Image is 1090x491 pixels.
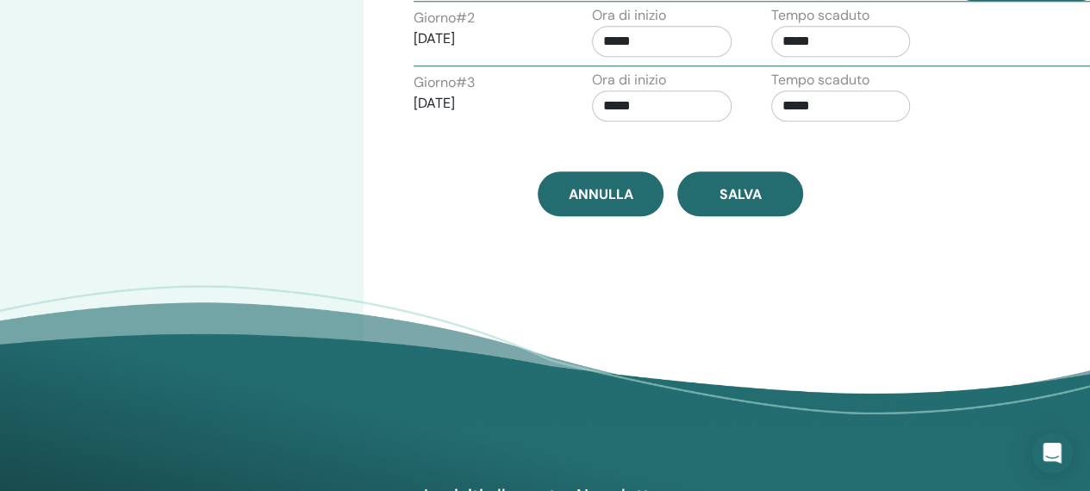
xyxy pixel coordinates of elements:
[414,8,475,28] label: Giorno # 2
[719,185,762,203] span: Salva
[592,70,666,90] label: Ora di inizio
[414,72,475,93] label: Giorno # 3
[414,28,553,49] p: [DATE]
[677,171,803,216] button: Salva
[1031,432,1073,474] div: Open Intercom Messenger
[538,171,663,216] a: Annulla
[771,70,869,90] label: Tempo scaduto
[569,185,633,203] span: Annulla
[771,5,869,26] label: Tempo scaduto
[592,5,666,26] label: Ora di inizio
[414,93,553,114] p: [DATE]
